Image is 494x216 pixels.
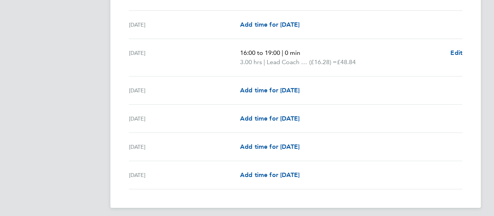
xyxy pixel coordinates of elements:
a: Edit [450,48,462,58]
span: Add time for [DATE] [240,115,299,122]
span: £48.84 [337,58,356,66]
span: (£16.28) = [309,58,337,66]
span: Add time for [DATE] [240,143,299,150]
span: Edit [450,49,462,56]
div: [DATE] [129,114,240,123]
div: [DATE] [129,170,240,180]
a: Add time for [DATE] [240,114,299,123]
span: 16:00 to 19:00 [240,49,280,56]
span: 3.00 hrs [240,58,262,66]
span: Add time for [DATE] [240,171,299,179]
span: 0 min [285,49,300,56]
span: Add time for [DATE] [240,87,299,94]
a: Add time for [DATE] [240,142,299,151]
a: Add time for [DATE] [240,20,299,29]
div: [DATE] [129,48,240,67]
span: Lead Coach Rate [267,58,309,67]
span: Add time for [DATE] [240,21,299,28]
span: | [264,58,265,66]
a: Add time for [DATE] [240,86,299,95]
a: Add time for [DATE] [240,170,299,180]
span: | [282,49,283,56]
div: [DATE] [129,20,240,29]
div: [DATE] [129,142,240,151]
div: [DATE] [129,86,240,95]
